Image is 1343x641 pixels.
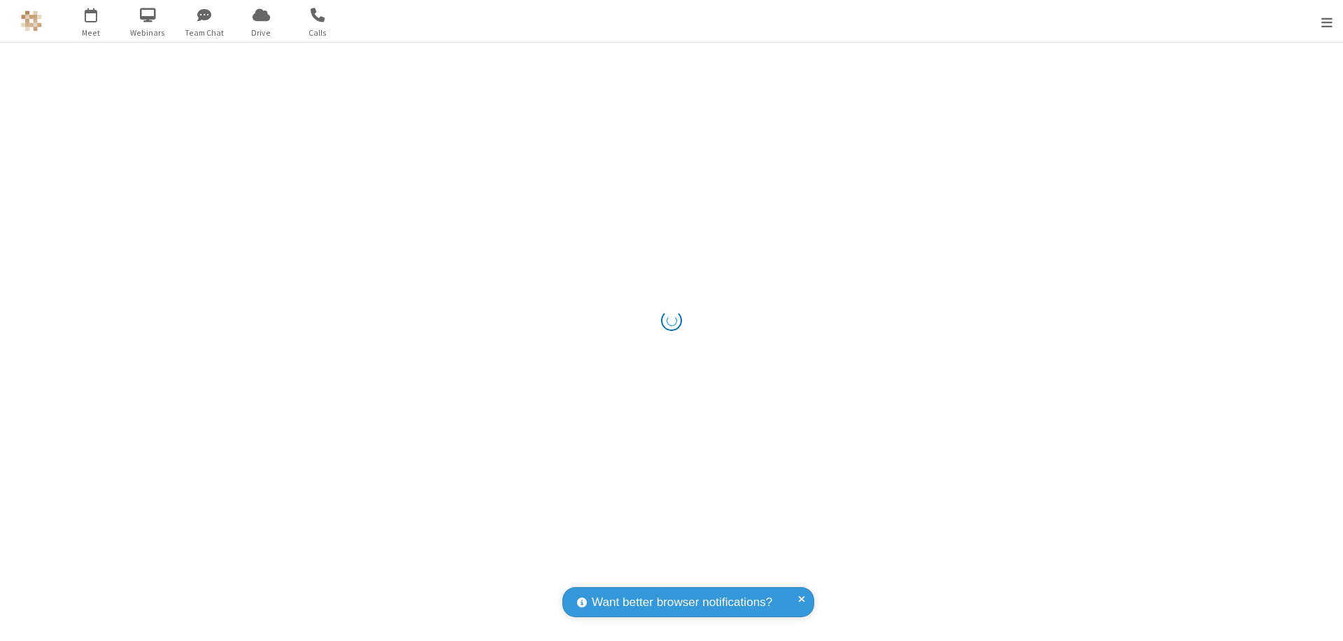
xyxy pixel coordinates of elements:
[292,27,344,39] span: Calls
[235,27,287,39] span: Drive
[21,10,42,31] img: QA Selenium DO NOT DELETE OR CHANGE
[65,27,118,39] span: Meet
[592,593,772,612] span: Want better browser notifications?
[122,27,174,39] span: Webinars
[178,27,231,39] span: Team Chat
